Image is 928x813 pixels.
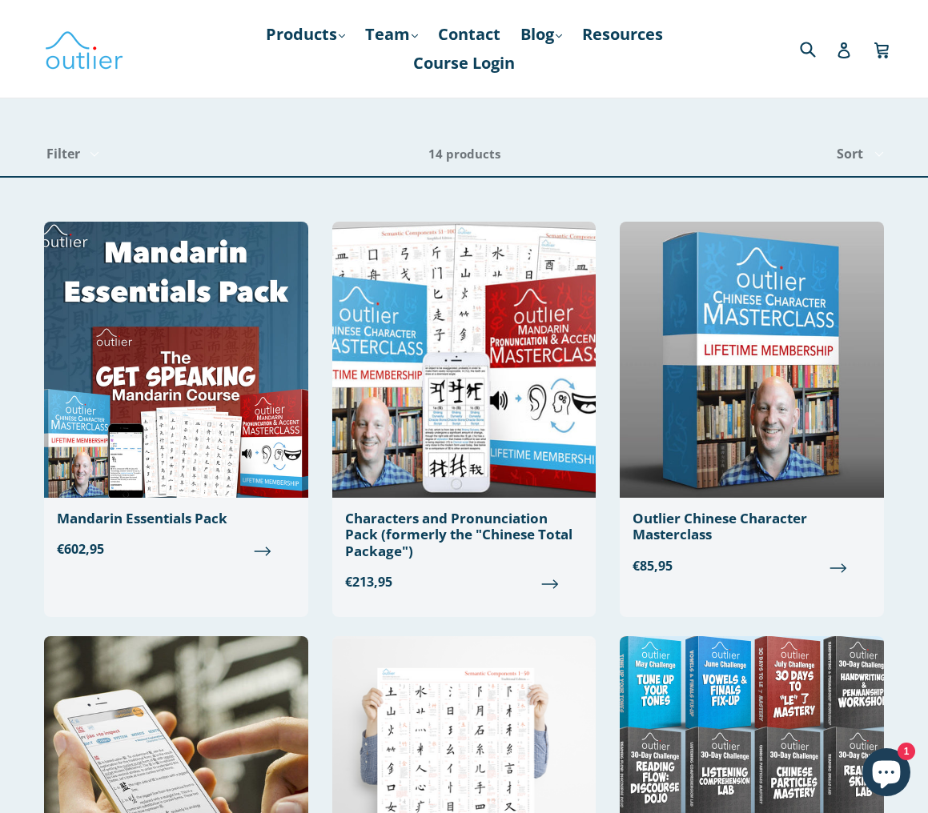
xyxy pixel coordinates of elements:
[633,556,871,575] span: €85,95
[357,20,426,49] a: Team
[428,146,500,162] span: 14 products
[633,511,871,543] div: Outlier Chinese Character Masterclass
[405,49,523,78] a: Course Login
[57,539,295,559] span: €602,95
[44,26,124,72] img: Outlier Linguistics
[332,222,597,498] img: Chinese Total Package Outlier Linguistics
[44,222,308,571] a: Mandarin Essentials Pack €602,95
[57,511,295,527] div: Mandarin Essentials Pack
[345,572,584,591] span: €213,95
[512,20,570,49] a: Blog
[796,32,840,65] input: Search
[258,20,353,49] a: Products
[44,222,308,498] img: Mandarin Essentials Pack
[332,222,597,604] a: Characters and Pronunciation Pack (formerly the "Chinese Total Package") €213,95
[345,511,584,559] div: Characters and Pronunciation Pack (formerly the "Chinese Total Package")
[858,748,915,800] inbox-online-store-chat: Shopify online store chat
[574,20,671,49] a: Resources
[430,20,508,49] a: Contact
[620,222,884,498] img: Outlier Chinese Character Masterclass Outlier Linguistics
[620,222,884,588] a: Outlier Chinese Character Masterclass €85,95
